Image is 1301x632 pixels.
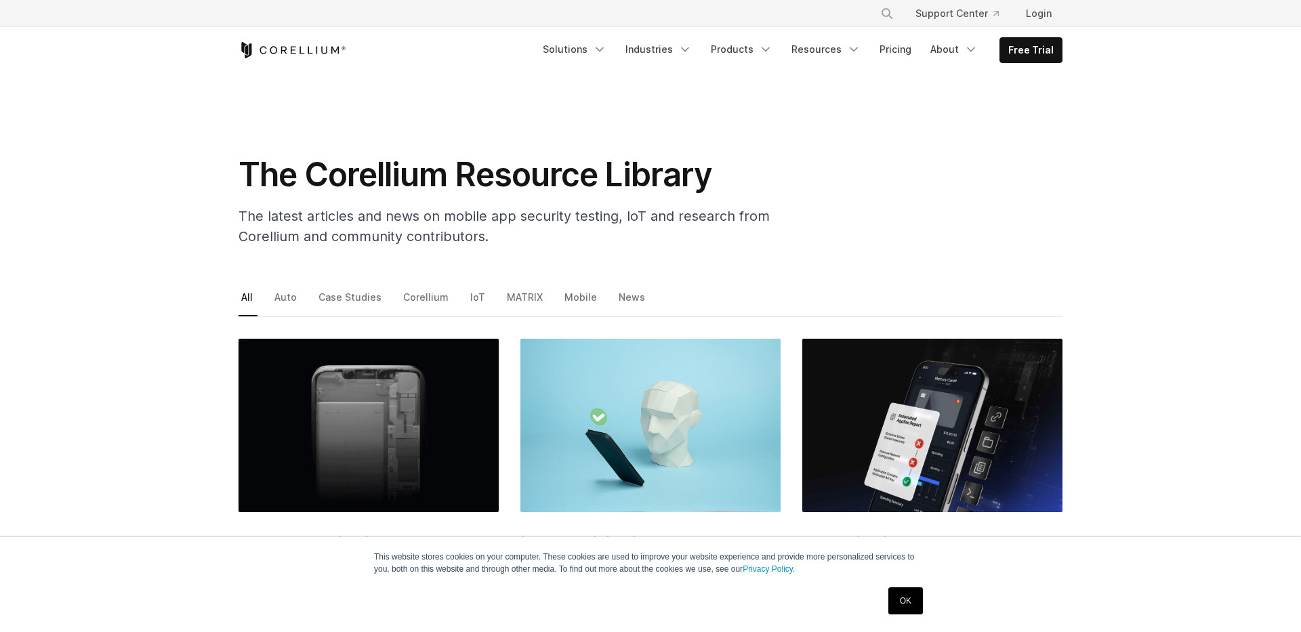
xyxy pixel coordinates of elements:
[520,534,781,547] div: •
[703,37,781,62] a: Products
[239,208,770,245] span: The latest articles and news on mobile app security testing, IoT and research from Corellium and ...
[337,534,369,546] span: [DATE]
[743,564,795,574] a: Privacy Policy.
[905,1,1010,26] a: Support Center
[856,534,887,546] span: [DATE]
[535,37,1062,63] div: Navigation Menu
[616,288,650,316] a: News
[864,1,1062,26] div: Navigation Menu
[617,37,700,62] a: Industries
[888,587,923,614] a: OK
[239,339,499,512] img: OWASP Mobile Security Testing: How Virtual Devices Catch What Top 10 Checks Miss
[520,339,781,512] img: Complete Guide: The Ins and Outs of Automated Mobile Application Security Testing
[239,534,329,546] span: Swaroop Yermalkar
[272,288,302,316] a: Auto
[520,534,597,546] span: [PERSON_NAME]
[802,339,1062,512] img: Corellium MATRIX: Automated MAST Testing for Mobile Security
[239,534,499,547] div: •
[468,288,490,316] a: IoT
[875,1,899,26] button: Search
[535,37,615,62] a: Solutions
[239,288,257,316] a: All
[922,37,986,62] a: About
[316,288,386,316] a: Case Studies
[239,154,781,195] h1: The Corellium Resource Library
[1015,1,1062,26] a: Login
[400,288,453,316] a: Corellium
[239,42,346,58] a: Corellium Home
[802,534,848,546] span: Corellium
[374,551,927,575] p: This website stores cookies on your computer. These cookies are used to improve your website expe...
[871,37,920,62] a: Pricing
[605,534,636,546] span: [DATE]
[783,37,869,62] a: Resources
[562,288,602,316] a: Mobile
[802,534,1062,547] div: •
[504,288,548,316] a: MATRIX
[1000,38,1062,62] a: Free Trial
